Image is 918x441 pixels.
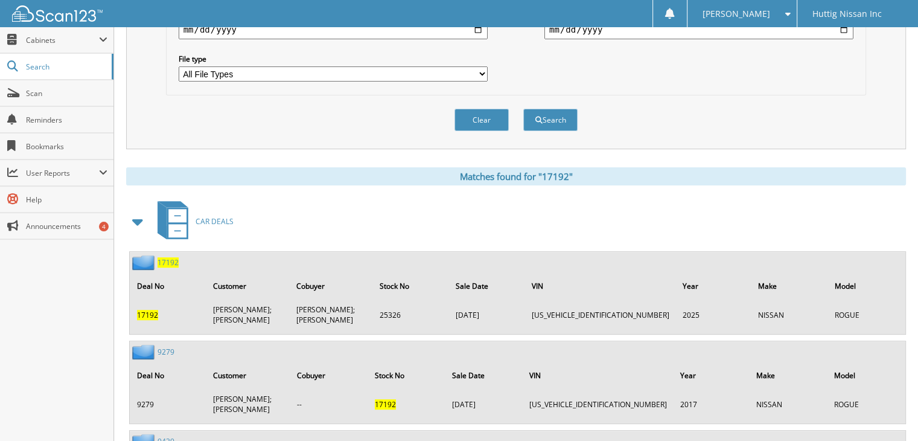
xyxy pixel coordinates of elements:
[291,363,368,388] th: Cobuyer
[374,274,448,298] th: Stock No
[812,10,882,18] span: Huttig Nissan Inc
[290,300,372,330] td: [PERSON_NAME];[PERSON_NAME]
[674,389,749,419] td: 2017
[752,274,827,298] th: Make
[26,195,107,205] span: Help
[445,363,521,388] th: Sale Date
[207,389,289,419] td: [PERSON_NAME];[PERSON_NAME]
[131,363,206,388] th: Deal No
[674,363,749,388] th: Year
[374,300,448,330] td: 25326
[750,389,827,419] td: NISSAN
[750,363,827,388] th: Make
[703,10,770,18] span: [PERSON_NAME]
[375,399,396,410] span: 17192
[196,216,234,227] span: CAR DEALS
[858,383,918,441] iframe: Chat Widget
[207,274,289,298] th: Customer
[544,20,853,39] input: end
[26,62,106,72] span: Search
[137,310,158,320] span: 17192
[523,109,578,131] button: Search
[132,255,158,270] img: folder2.png
[829,300,904,330] td: ROGUE
[26,88,107,98] span: Scan
[450,300,525,330] td: [DATE]
[126,167,906,185] div: Matches found for "17192"
[752,300,827,330] td: NISSAN
[450,274,525,298] th: Sale Date
[291,389,368,419] td: --
[26,115,107,125] span: Reminders
[26,221,107,231] span: Announcements
[179,20,488,39] input: start
[523,389,673,419] td: [US_VEHICLE_IDENTIFICATION_NUMBER]
[290,274,372,298] th: Cobuyer
[131,274,206,298] th: Deal No
[445,389,521,419] td: [DATE]
[179,54,488,64] label: File type
[829,274,904,298] th: Model
[828,389,905,419] td: ROGUE
[158,347,174,357] a: 9279
[207,363,289,388] th: Customer
[454,109,509,131] button: Clear
[132,344,158,359] img: folder2.png
[523,363,673,388] th: VIN
[207,300,289,330] td: [PERSON_NAME];[PERSON_NAME]
[158,257,179,268] a: 17192
[26,35,99,45] span: Cabinets
[131,389,206,419] td: 9279
[677,274,750,298] th: Year
[150,198,234,245] a: CAR DEALS
[677,300,750,330] td: 2025
[26,168,99,178] span: User Reports
[828,363,905,388] th: Model
[12,5,103,22] img: scan123-logo-white.svg
[526,300,675,330] td: [US_VEHICLE_IDENTIFICATION_NUMBER]
[526,274,675,298] th: VIN
[369,363,444,388] th: Stock No
[26,141,107,152] span: Bookmarks
[99,222,109,231] div: 4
